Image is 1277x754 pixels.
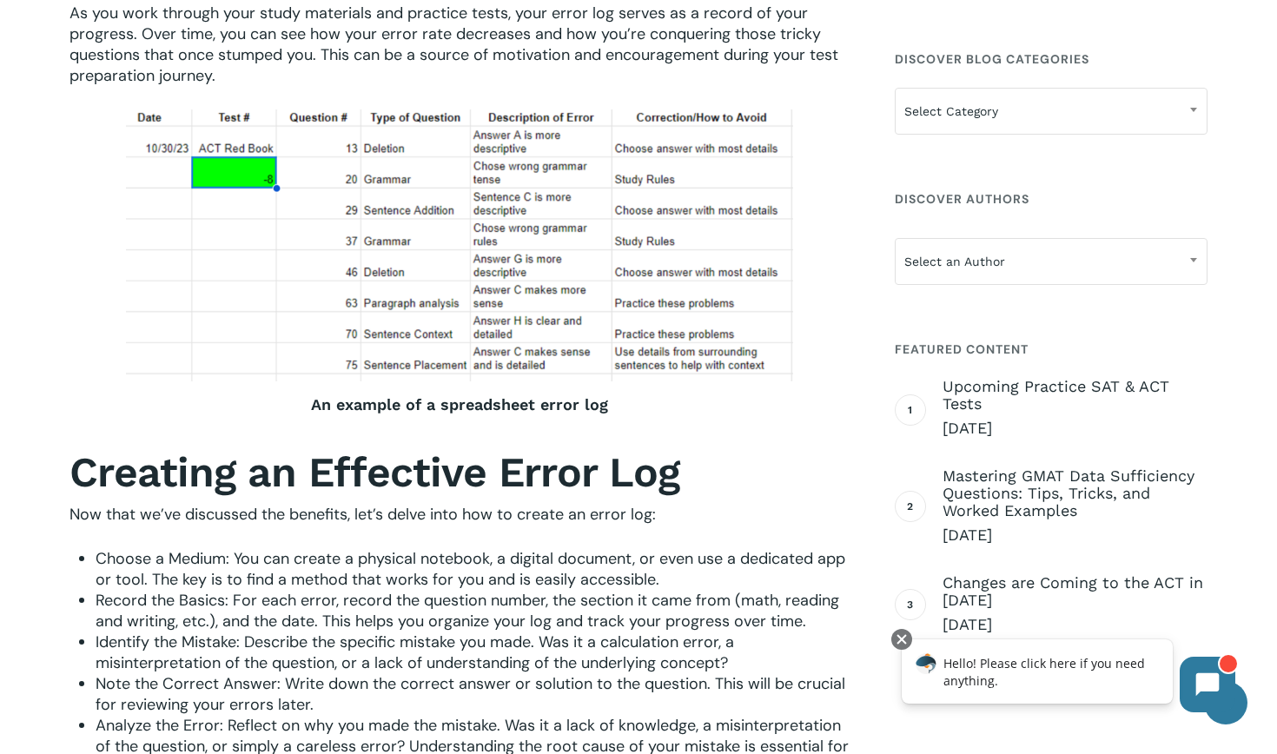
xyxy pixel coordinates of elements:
[943,614,1208,635] span: [DATE]
[895,238,1208,285] span: Select an Author
[943,378,1208,413] span: Upcoming Practice SAT & ACT Tests
[883,625,1253,730] iframe: Chatbot
[943,574,1208,635] a: Changes are Coming to the ACT in [DATE] [DATE]
[943,574,1208,609] span: Changes are Coming to the ACT in [DATE]
[896,243,1207,280] span: Select an Author
[96,548,845,590] span: Choose a Medium: You can create a physical notebook, a digital document, or even use a dedicated ...
[96,632,734,673] span: Identify the Mistake: Describe the specific mistake you made. Was it a calculation error, a misin...
[895,183,1208,215] h4: Discover Authors
[943,525,1208,546] span: [DATE]
[69,504,656,525] span: Now that we’ve discussed the benefits, let’s delve into how to create an error log:
[943,378,1208,439] a: Upcoming Practice SAT & ACT Tests [DATE]
[69,447,679,497] b: Creating an Effective Error Log
[96,590,839,632] span: Record the Basics: For each error, record the question number, the section it came from (math, re...
[311,395,608,413] strong: An example of a spreadsheet error log
[943,418,1208,439] span: [DATE]
[895,88,1208,135] span: Select Category
[69,3,838,86] span: As you work through your study materials and practice tests, your error log serves as a record of...
[943,467,1208,519] span: Mastering GMAT Data Sufficiency Questions: Tips, Tricks, and Worked Examples
[943,467,1208,546] a: Mastering GMAT Data Sufficiency Questions: Tips, Tricks, and Worked Examples [DATE]
[96,673,845,715] span: Note the Correct Answer: Write down the correct answer or solution to the question. This will be ...
[895,334,1208,365] h4: Featured Content
[126,109,793,381] img: Error Log 1
[896,93,1207,129] span: Select Category
[895,43,1208,75] h4: Discover Blog Categories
